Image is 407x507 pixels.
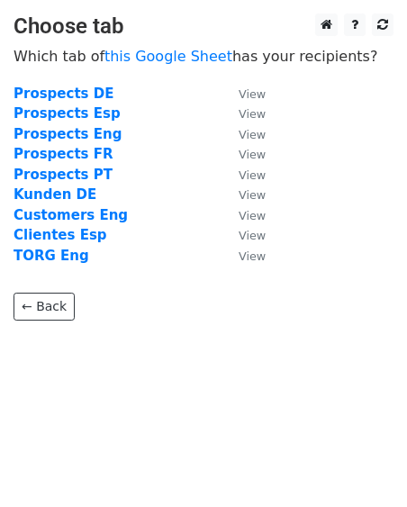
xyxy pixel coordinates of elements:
[239,148,266,161] small: View
[14,293,75,321] a: ← Back
[239,209,266,222] small: View
[14,146,113,162] a: Prospects FR
[14,227,107,243] a: Clientes Esp
[14,207,128,223] a: Customers Eng
[14,167,113,183] a: Prospects PT
[239,107,266,121] small: View
[14,105,121,122] a: Prospects Esp
[239,249,266,263] small: View
[221,126,266,142] a: View
[221,227,266,243] a: View
[221,105,266,122] a: View
[239,168,266,182] small: View
[104,48,232,65] a: this Google Sheet
[221,248,266,264] a: View
[239,128,266,141] small: View
[221,186,266,203] a: View
[221,86,266,102] a: View
[239,188,266,202] small: View
[14,186,96,203] a: Kunden DE
[221,207,266,223] a: View
[221,146,266,162] a: View
[239,87,266,101] small: View
[14,86,113,102] a: Prospects DE
[14,47,393,66] p: Which tab of has your recipients?
[14,126,122,142] a: Prospects Eng
[239,229,266,242] small: View
[221,167,266,183] a: View
[14,14,393,40] h3: Choose tab
[14,248,89,264] a: TORG Eng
